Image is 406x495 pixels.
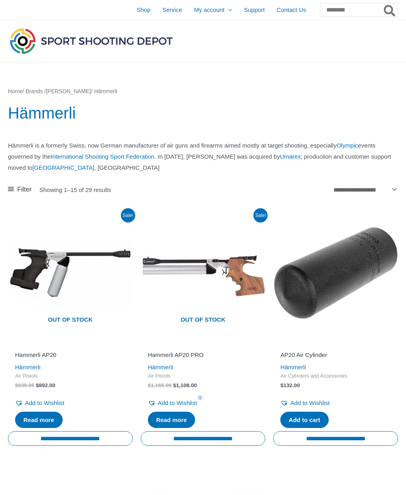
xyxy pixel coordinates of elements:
[382,3,398,17] button: Search
[280,397,329,409] a: Add to Wishlist
[148,382,151,388] span: $
[337,142,358,149] a: Olympic
[330,184,398,196] select: Shop order
[280,412,328,428] a: Add to cart: “AP20 Air Cylinder”
[39,187,111,193] p: Showing 1–15 of 29 results
[173,382,197,388] bdi: 1,108.00
[290,399,329,406] span: Add to Wishlist
[280,340,391,349] iframe: Customer reviews powered by Trustpilot
[15,397,64,409] a: Add to Wishlist
[280,364,306,370] a: Hämmerli
[15,382,18,388] span: $
[8,102,398,124] h1: Hämmerli
[280,373,391,380] span: Air Cylinders and Accessories
[15,373,126,380] span: Air Pistols
[14,311,127,330] span: Out of stock
[173,382,176,388] span: $
[141,211,266,336] a: Out of stock
[8,211,133,336] a: Out of stock
[15,412,63,428] a: Read more about “Hammerli AP20”
[15,351,126,362] a: Hammerli AP20
[15,382,34,388] bdi: 939.00
[25,399,64,406] span: Add to Wishlist
[15,364,40,370] a: Hämmerli
[148,412,195,428] a: Read more about “Hammerli AP20 PRO”
[158,399,197,406] span: Add to Wishlist
[17,184,32,196] span: Filter
[15,351,126,359] h2: Hammerli AP20
[141,211,266,336] img: Hammerli AP20 PRO
[46,88,91,94] a: [PERSON_NAME]
[36,382,39,388] span: $
[8,140,398,173] p: Hämmerli is a formerly Swiss, now German manufacturer of air guns and firearms aimed mostly at ta...
[33,164,94,171] a: [GEOGRAPHIC_DATA]
[280,382,283,388] span: $
[148,340,259,349] iframe: Customer reviews powered by Trustpilot
[148,351,259,359] h2: Hammerli AP20 PRO
[280,351,391,362] a: AP20 Air Cylinder
[8,184,31,196] a: Filter
[8,26,174,56] img: Sport Shooting Depot
[51,153,155,160] a: International Shooting Sport Federation
[8,211,133,336] img: Hammerli AP20
[280,351,391,359] h2: AP20 Air Cylinder
[8,86,398,97] nav: Breadcrumb
[197,395,203,401] span: 1
[280,153,301,160] a: Umarex
[148,373,259,380] span: Air Pistols
[280,382,300,388] bdi: 132.00
[273,211,398,336] img: AP20 Air Cylinder
[36,382,56,388] bdi: 892.00
[253,208,268,223] span: Sale!
[148,351,259,362] a: Hammerli AP20 PRO
[148,364,173,370] a: Hämmerli
[15,340,126,349] iframe: Customer reviews powered by Trustpilot
[148,382,172,388] bdi: 1,166.00
[147,311,260,330] span: Out of stock
[148,397,197,409] a: Add to Wishlist
[8,88,23,94] a: Home
[121,208,135,223] span: Sale!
